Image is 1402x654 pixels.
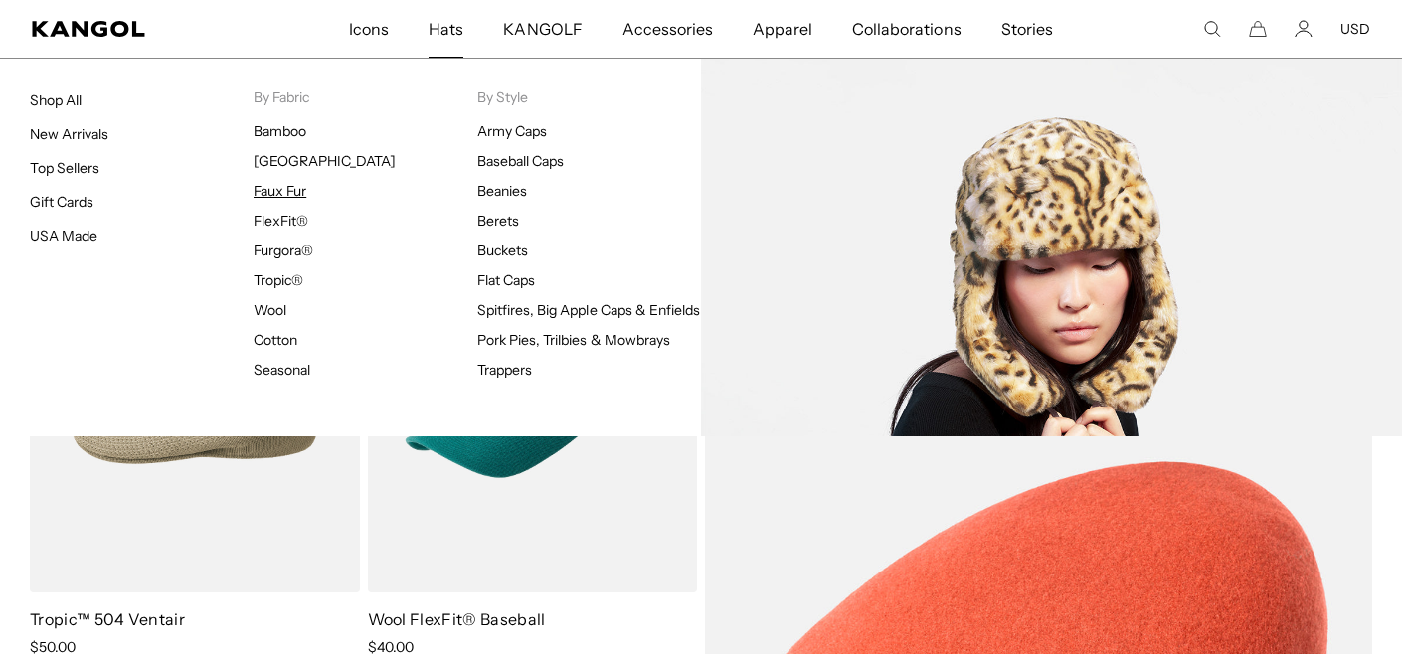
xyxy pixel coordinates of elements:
a: Spitfires, Big Apple Caps & Enfields [477,301,700,319]
a: Furgora® [254,242,313,259]
a: Tropic® [254,271,303,289]
a: Wool FlexFit® Baseball [368,609,546,629]
a: Army Caps [477,122,547,140]
a: Faux Fur [254,182,306,200]
a: Bamboo [254,122,306,140]
a: USA Made [30,227,97,245]
a: [GEOGRAPHIC_DATA] [254,152,396,170]
a: Trappers [477,361,532,379]
button: Cart [1249,20,1267,38]
a: Berets [477,212,519,230]
img: Faux_Fur.jpg [701,59,1402,436]
a: Top Sellers [30,159,99,177]
a: Cotton [254,331,297,349]
button: USD [1340,20,1370,38]
p: By Fabric [254,88,477,106]
summary: Search here [1203,20,1221,38]
p: By Style [477,88,701,106]
a: Shop All [30,91,82,109]
a: Seasonal [254,361,310,379]
a: Pork Pies, Trilbies & Mowbrays [477,331,670,349]
a: FlexFit® [254,212,308,230]
a: Kangol [32,21,230,37]
a: New Arrivals [30,125,108,143]
a: Wool [254,301,286,319]
a: Tropic™ 504 Ventair [30,609,185,629]
a: Buckets [477,242,528,259]
a: Flat Caps [477,271,535,289]
a: Baseball Caps [477,152,564,170]
a: Account [1295,20,1313,38]
a: Gift Cards [30,193,93,211]
a: Beanies [477,182,527,200]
